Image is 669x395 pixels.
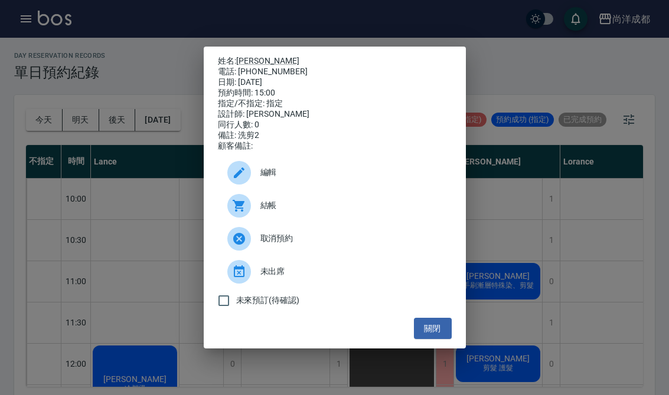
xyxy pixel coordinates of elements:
[218,109,452,120] div: 設計師: [PERSON_NAME]
[218,189,452,222] a: 結帳
[218,67,452,77] div: 電話: [PHONE_NUMBER]
[218,156,452,189] div: 編輯
[236,294,300,307] span: 未來預訂(待確認)
[218,255,452,288] div: 未出席
[218,77,452,88] div: 日期: [DATE]
[218,120,452,130] div: 同行人數: 0
[218,98,452,109] div: 指定/不指定: 指定
[414,318,452,340] button: 關閉
[218,56,452,67] p: 姓名:
[236,56,299,65] a: [PERSON_NAME]
[260,199,442,212] span: 結帳
[260,232,442,245] span: 取消預約
[218,88,452,98] div: 預約時間: 15:00
[260,265,442,278] span: 未出席
[218,141,452,152] div: 顧客備註:
[260,166,442,179] span: 編輯
[218,222,452,255] div: 取消預約
[218,130,452,141] div: 備註: 洗剪2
